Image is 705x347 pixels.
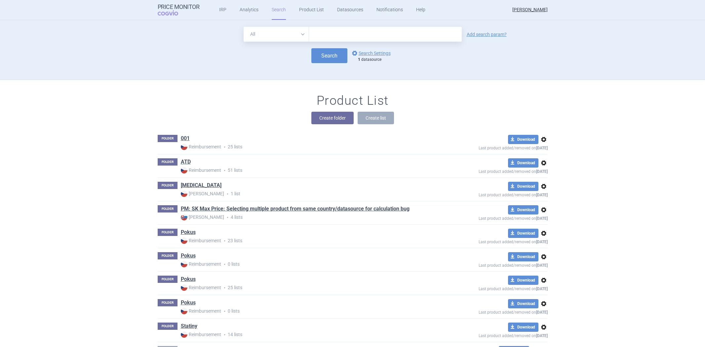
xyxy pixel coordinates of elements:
[221,167,228,174] i: •
[181,135,190,142] a: 001
[536,263,548,268] strong: [DATE]
[181,143,431,150] p: 25 lists
[358,57,394,62] div: datasource
[221,144,228,150] i: •
[431,168,548,174] p: Last product added/removed on
[158,323,177,330] p: FOLDER
[181,167,187,173] img: CZ
[181,190,431,197] p: 1 list
[181,276,196,283] a: Pokus
[431,285,548,291] p: Last product added/removed on
[317,93,389,108] h1: Product List
[431,144,548,150] p: Last product added/removed on
[181,299,196,306] a: Pokus
[181,237,221,244] strong: Reimbursement
[181,308,221,314] strong: Reimbursement
[181,143,187,150] img: CZ
[536,333,548,338] strong: [DATE]
[508,276,538,285] button: Download
[221,238,228,244] i: •
[221,308,228,315] i: •
[181,308,431,315] p: 0 lists
[508,205,538,214] button: Download
[181,252,196,259] a: Pokus
[181,167,431,174] p: 51 lists
[181,190,187,197] img: CZ
[221,331,228,338] i: •
[536,240,548,244] strong: [DATE]
[181,261,431,268] p: 0 lists
[181,167,221,173] strong: Reimbursement
[467,32,507,37] a: Add search param?
[181,182,221,190] h1: Humira
[158,158,177,166] p: FOLDER
[181,190,224,197] strong: [PERSON_NAME]
[181,143,221,150] strong: Reimbursement
[181,182,221,189] a: [MEDICAL_DATA]
[181,214,431,221] p: 4 lists
[181,323,197,330] a: Statiny
[181,323,197,331] h1: Statiny
[181,331,187,338] img: CZ
[224,214,231,221] i: •
[508,158,538,168] button: Download
[181,229,196,237] h1: Pokus
[181,299,196,308] h1: Pokus
[158,4,200,10] strong: Price Monitor
[431,191,548,197] p: Last product added/removed on
[536,169,548,174] strong: [DATE]
[181,261,221,267] strong: Reimbursement
[508,252,538,261] button: Download
[181,284,431,291] p: 25 lists
[431,308,548,315] p: Last product added/removed on
[221,285,228,291] i: •
[181,158,191,166] a: ATD
[181,158,191,167] h1: ATD
[158,252,177,259] p: FOLDER
[158,229,177,236] p: FOLDER
[311,48,347,63] button: Search
[536,216,548,221] strong: [DATE]
[181,205,410,214] h1: PM: SK Max Price: Selecting multiple product from same country/datasource for calculation bug
[181,276,196,284] h1: Pokus
[181,205,410,212] a: PM: SK Max Price: Selecting multiple product from same country/datasource for calculation bug
[181,331,431,338] p: 14 lists
[181,331,221,338] strong: Reimbursement
[221,261,228,268] i: •
[181,229,196,236] a: Pokus
[181,284,221,291] strong: Reimbursement
[224,191,231,197] i: •
[508,135,538,144] button: Download
[508,299,538,308] button: Download
[158,4,200,16] a: Price MonitorCOGVIO
[508,229,538,238] button: Download
[536,193,548,197] strong: [DATE]
[358,57,360,62] strong: 1
[158,205,177,212] p: FOLDER
[358,112,394,124] button: Create list
[536,310,548,315] strong: [DATE]
[181,214,224,220] strong: [PERSON_NAME]
[181,237,431,244] p: 23 lists
[181,252,196,261] h1: Pokus
[431,238,548,244] p: Last product added/removed on
[351,49,391,57] a: Search Settings
[158,135,177,142] p: FOLDER
[158,276,177,283] p: FOLDER
[536,287,548,291] strong: [DATE]
[508,323,538,332] button: Download
[181,237,187,244] img: CZ
[181,284,187,291] img: CZ
[181,135,190,143] h1: 001
[181,308,187,314] img: CZ
[158,299,177,306] p: FOLDER
[181,214,187,220] img: SK
[431,332,548,338] p: Last product added/removed on
[536,146,548,150] strong: [DATE]
[431,261,548,268] p: Last product added/removed on
[158,10,187,16] span: COGVIO
[181,261,187,267] img: CZ
[158,182,177,189] p: FOLDER
[311,112,354,124] button: Create folder
[431,214,548,221] p: Last product added/removed on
